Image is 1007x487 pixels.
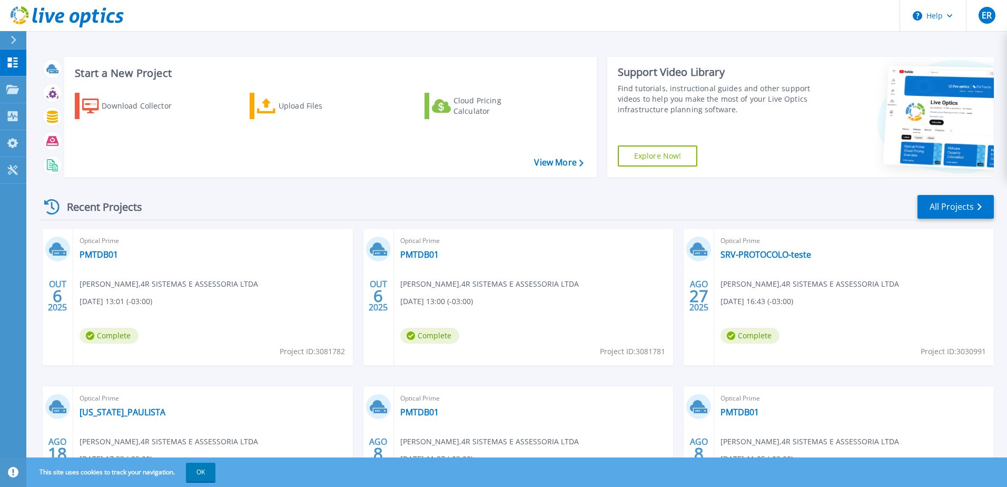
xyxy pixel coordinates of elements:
[80,407,165,417] a: [US_STATE]_PAULISTA
[75,93,192,119] a: Download Collector
[75,67,583,79] h3: Start a New Project
[720,328,779,344] span: Complete
[400,278,579,290] span: [PERSON_NAME] , 4R SISTEMAS E ASSESSORIA LTDA
[279,95,363,116] div: Upload Files
[720,436,899,447] span: [PERSON_NAME] , 4R SISTEMAS E ASSESSORIA LTDA
[720,278,899,290] span: [PERSON_NAME] , 4R SISTEMAS E ASSESSORIA LTDA
[720,393,988,404] span: Optical Prime
[720,235,988,247] span: Optical Prime
[689,291,708,300] span: 27
[694,449,704,458] span: 8
[720,249,811,260] a: SRV-PROTOCOLO-teste
[720,453,793,465] span: [DATE] 11:25 (-03:00)
[720,407,759,417] a: PMTDB01
[368,277,388,315] div: OUT 2025
[424,93,542,119] a: Cloud Pricing Calculator
[400,393,667,404] span: Optical Prime
[80,278,258,290] span: [PERSON_NAME] , 4R SISTEMAS E ASSESSORIA LTDA
[80,235,347,247] span: Optical Prime
[47,277,67,315] div: OUT 2025
[400,296,473,307] span: [DATE] 13:00 (-03:00)
[368,434,388,473] div: AGO 2025
[720,296,793,307] span: [DATE] 16:43 (-03:00)
[689,277,709,315] div: AGO 2025
[400,249,439,260] a: PMTDB01
[373,449,383,458] span: 8
[102,95,186,116] div: Download Collector
[80,453,152,465] span: [DATE] 17:33 (-03:00)
[250,93,367,119] a: Upload Files
[280,346,345,357] span: Project ID: 3081782
[48,449,67,458] span: 18
[921,346,986,357] span: Project ID: 3030991
[80,393,347,404] span: Optical Prime
[400,436,579,447] span: [PERSON_NAME] , 4R SISTEMAS E ASSESSORIA LTDA
[80,436,258,447] span: [PERSON_NAME] , 4R SISTEMAS E ASSESSORIA LTDA
[618,83,815,115] div: Find tutorials, instructional guides and other support videos to help you make the most of your L...
[29,463,215,482] span: This site uses cookies to track your navigation.
[80,296,152,307] span: [DATE] 13:01 (-03:00)
[400,328,459,344] span: Complete
[80,328,139,344] span: Complete
[689,434,709,473] div: AGO 2025
[534,158,583,168] a: View More
[618,145,698,167] a: Explore Now!
[618,65,815,79] div: Support Video Library
[400,235,667,247] span: Optical Prime
[600,346,665,357] span: Project ID: 3081781
[80,249,118,260] a: PMTDB01
[47,434,67,473] div: AGO 2025
[186,463,215,482] button: OK
[53,291,62,300] span: 6
[982,11,992,20] span: ER
[373,291,383,300] span: 6
[453,95,538,116] div: Cloud Pricing Calculator
[917,195,994,219] a: All Projects
[400,407,439,417] a: PMTDB01
[41,194,156,220] div: Recent Projects
[400,453,473,465] span: [DATE] 11:27 (-03:00)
